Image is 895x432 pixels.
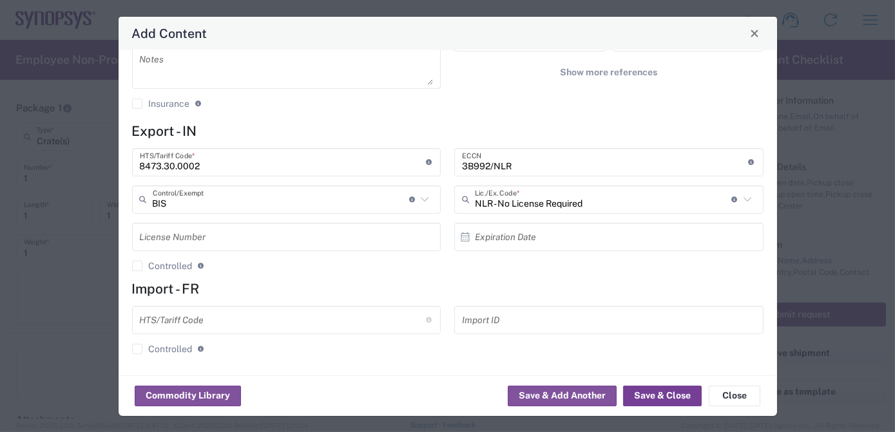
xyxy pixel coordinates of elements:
[132,123,764,139] h4: Export - IN
[132,344,193,354] label: Controlled
[132,261,193,271] label: Controlled
[746,24,764,42] button: Close
[623,386,702,406] button: Save & Close
[560,66,657,79] span: Show more references
[131,24,207,42] h4: Add Content
[709,386,760,406] button: Close
[132,281,764,297] h4: Import - FR
[508,386,617,406] button: Save & Add Another
[132,99,190,109] label: Insurance
[135,386,241,406] button: Commodity Library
